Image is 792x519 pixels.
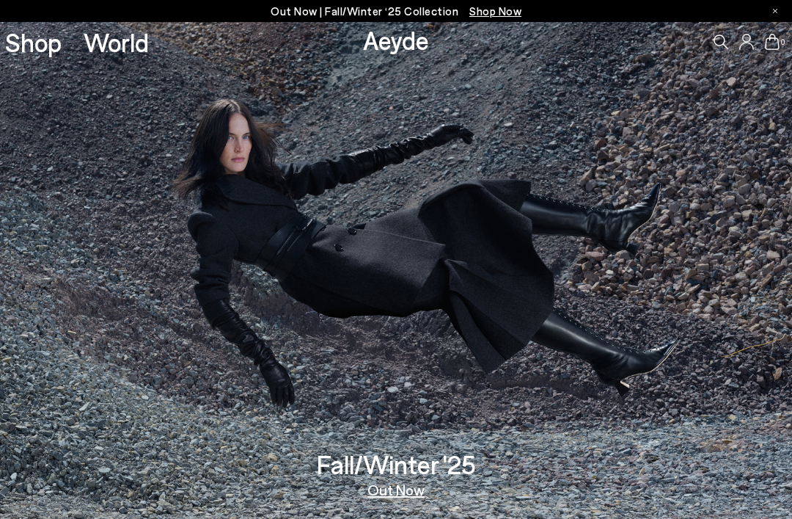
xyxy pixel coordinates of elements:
a: Out Now [367,482,425,497]
span: 0 [780,38,787,46]
p: Out Now | Fall/Winter ‘25 Collection [271,2,521,21]
span: Navigate to /collections/new-in [469,4,521,18]
a: Shop [5,29,62,55]
h3: Fall/Winter '25 [317,451,476,477]
a: World [84,29,149,55]
a: Aeyde [363,24,429,55]
a: 0 [765,34,780,50]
